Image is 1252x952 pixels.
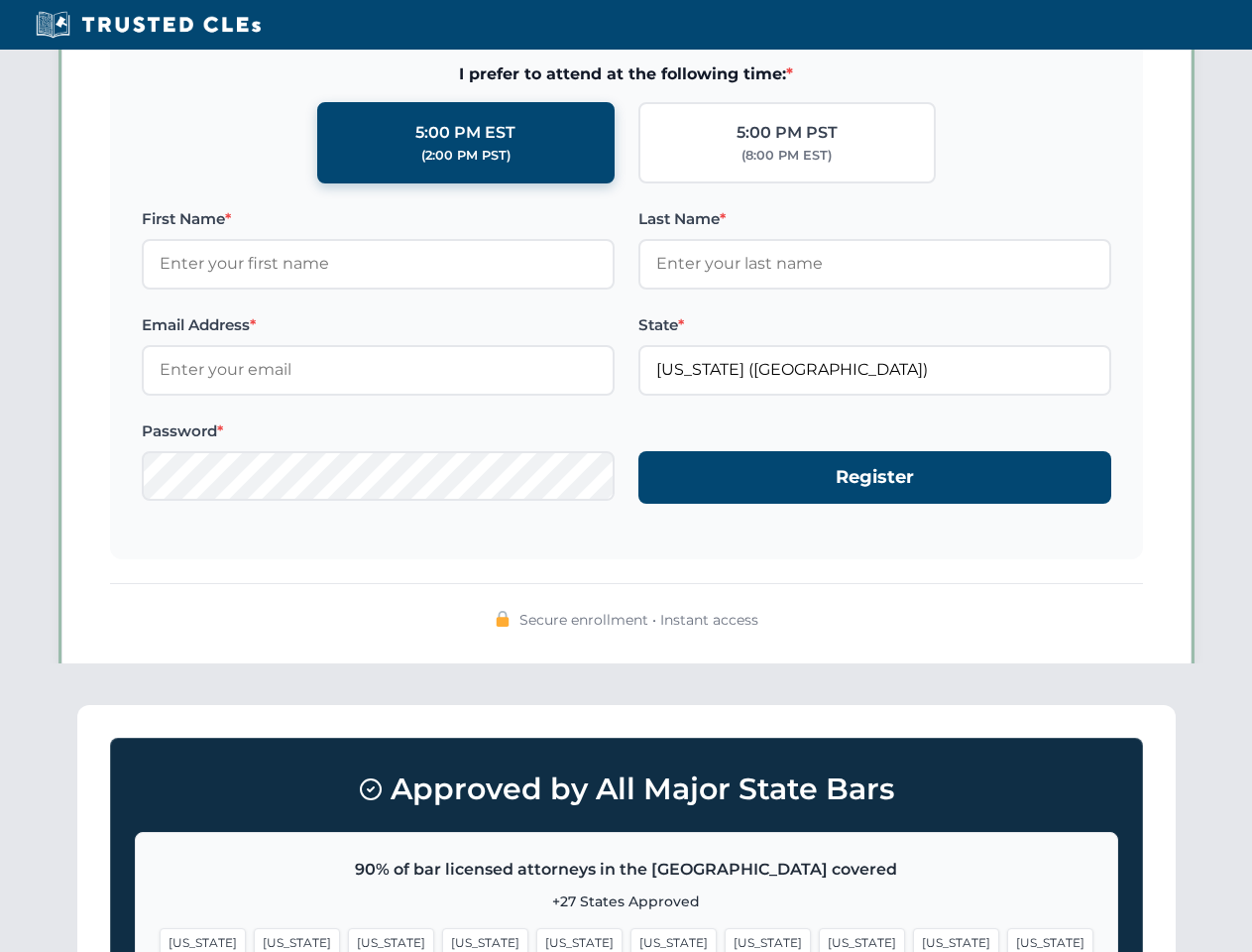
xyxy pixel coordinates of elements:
[638,207,1111,231] label: Last Name
[495,611,511,627] img: 🔒
[638,313,1111,337] label: State
[741,146,832,166] div: (8:00 PM EST)
[638,451,1111,504] button: Register
[519,609,758,631] span: Secure enrollment • Instant access
[142,313,615,337] label: Email Address
[142,419,615,443] label: Password
[142,345,615,395] input: Enter your email
[415,120,515,146] div: 5:00 PM EST
[142,207,615,231] label: First Name
[421,146,511,166] div: (2:00 PM PST)
[142,239,615,289] input: Enter your first name
[737,120,838,146] div: 5:00 PM PST
[160,857,1093,883] p: 90% of bar licensed attorneys in the [GEOGRAPHIC_DATA] covered
[160,891,1093,912] p: +27 States Approved
[638,345,1111,395] input: Florida (FL)
[135,763,1118,816] h3: Approved by All Major State Bars
[30,10,267,40] img: Trusted CLEs
[638,239,1111,289] input: Enter your last name
[142,61,1111,87] span: I prefer to attend at the following time:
